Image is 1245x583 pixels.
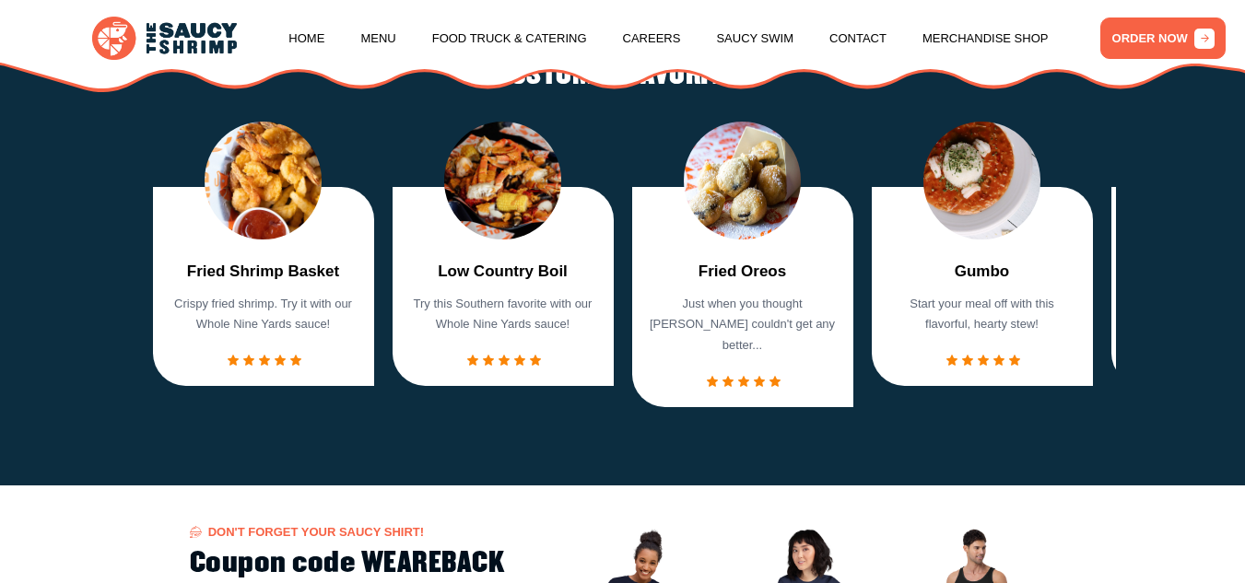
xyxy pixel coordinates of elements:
[169,294,358,336] p: Crispy fried shrimp. Try it with our Whole Nine Yards sauce!
[360,4,395,74] a: Menu
[438,260,568,284] a: Low Country Boil
[648,294,838,356] p: Just when you thought [PERSON_NAME] couldn't get any better...
[205,122,323,239] img: food Image
[684,122,802,239] img: food Image
[288,4,324,74] a: Home
[393,122,614,386] div: 2 / 7
[190,526,425,538] span: Don't forget your Saucy Shirt!
[408,294,598,336] p: Try this Southern favorite with our Whole Nine Yards sauce!
[623,4,681,74] a: Careers
[444,122,562,239] img: food Image
[699,260,786,284] a: Fried Oreos
[887,294,1077,336] p: Start your meal off with this flavorful, hearty stew!
[1100,17,1226,59] a: ORDER NOW
[955,260,1010,284] a: Gumbo
[922,4,1049,74] a: Merchandise Shop
[632,122,853,407] div: 3 / 7
[153,122,374,386] div: 1 / 7
[872,122,1093,386] div: 4 / 7
[716,4,793,74] a: Saucy Swim
[432,4,587,74] a: Food Truck & Catering
[829,4,887,74] a: Contact
[92,17,236,60] img: logo
[923,122,1041,239] img: food Image
[187,260,339,284] a: Fried Shrimp Basket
